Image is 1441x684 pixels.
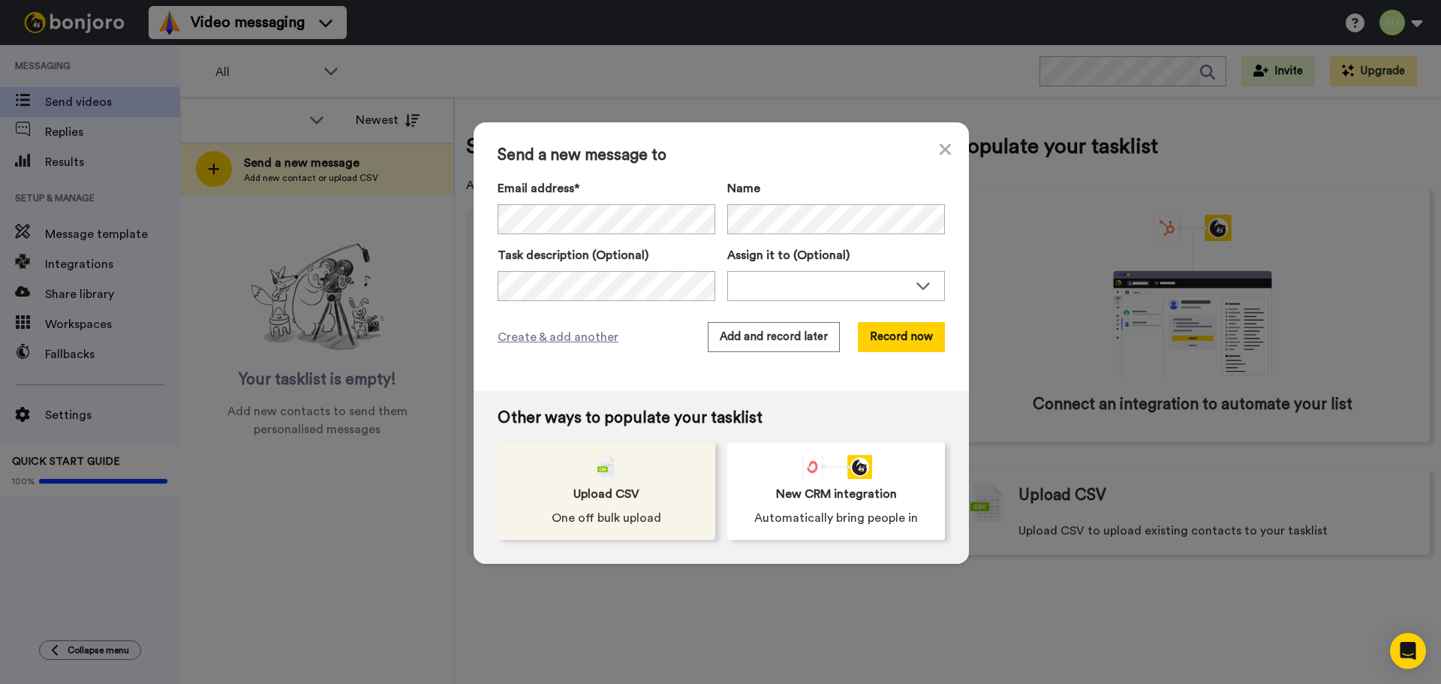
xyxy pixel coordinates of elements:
label: Assign it to (Optional) [727,246,945,264]
span: Name [727,179,760,197]
label: Email address* [498,179,715,197]
span: Send a new message to [498,146,945,164]
div: Open Intercom Messenger [1390,633,1426,669]
label: Task description (Optional) [498,246,715,264]
span: Create & add another [498,328,618,346]
button: Record now [858,322,945,352]
img: csv-grey.png [597,455,615,479]
span: Other ways to populate your tasklist [498,409,945,427]
span: Upload CSV [573,485,639,503]
span: New CRM integration [776,485,897,503]
button: Add and record later [708,322,840,352]
span: One off bulk upload [552,509,661,527]
div: animation [800,455,872,479]
span: Automatically bring people in [754,509,918,527]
